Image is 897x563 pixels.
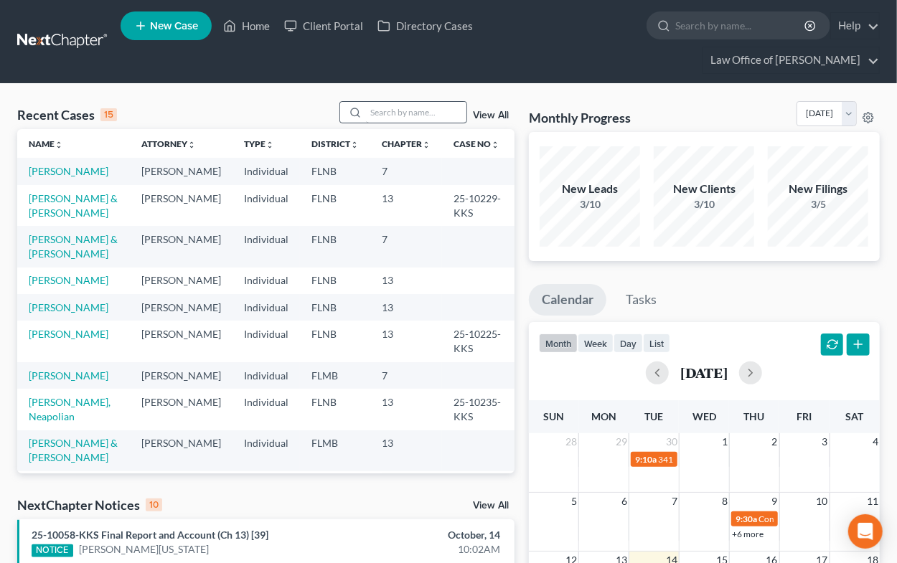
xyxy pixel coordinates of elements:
[141,138,196,149] a: Attorneyunfold_more
[732,529,764,539] a: +6 more
[79,542,209,557] a: [PERSON_NAME][US_STATE]
[654,197,754,212] div: 3/10
[354,528,500,542] div: October, 14
[654,181,754,197] div: New Clients
[831,13,879,39] a: Help
[442,389,515,430] td: 25-10235-KKS
[29,138,63,149] a: Nameunfold_more
[473,501,509,511] a: View All
[871,433,880,450] span: 4
[300,226,370,267] td: FLNB
[216,13,277,39] a: Home
[100,108,117,121] div: 15
[370,158,442,184] td: 7
[233,389,300,430] td: Individual
[370,13,480,39] a: Directory Cases
[771,493,779,510] span: 9
[543,410,564,422] span: Sun
[703,47,879,73] a: Law Office of [PERSON_NAME]
[366,102,466,123] input: Search by name...
[370,185,442,226] td: 13
[614,433,629,450] span: 29
[300,362,370,389] td: FLMB
[29,233,118,260] a: [PERSON_NAME] & [PERSON_NAME]
[370,471,442,512] td: 13
[233,185,300,226] td: Individual
[613,284,670,316] a: Tasks
[233,362,300,389] td: Individual
[370,294,442,321] td: 13
[539,333,578,353] button: month
[620,493,629,510] span: 6
[473,110,509,120] a: View All
[768,181,868,197] div: New Filings
[645,410,664,422] span: Tue
[29,301,108,313] a: [PERSON_NAME]
[300,268,370,294] td: FLNB
[233,430,300,471] td: Individual
[370,226,442,267] td: 7
[643,333,670,353] button: list
[658,454,797,465] span: 341(a) meeting for [PERSON_NAME]
[768,197,868,212] div: 3/5
[187,141,196,149] i: unfold_more
[564,433,578,450] span: 28
[233,294,300,321] td: Individual
[130,430,233,471] td: [PERSON_NAME]
[664,433,679,450] span: 30
[370,321,442,361] td: 13
[29,165,108,177] a: [PERSON_NAME]
[277,13,370,39] a: Client Portal
[529,284,606,316] a: Calendar
[736,514,757,524] span: 9:30a
[300,321,370,361] td: FLNB
[370,362,442,389] td: 7
[354,542,500,557] div: 10:02AM
[29,437,118,463] a: [PERSON_NAME] & [PERSON_NAME]
[300,471,370,512] td: FLNB
[32,529,268,541] a: 25-10058-KKS Final Report and Account (Ch 13) [39]
[675,12,807,39] input: Search by name...
[744,410,765,422] span: Thu
[130,471,233,512] td: [PERSON_NAME]
[720,433,729,450] span: 1
[17,106,117,123] div: Recent Cases
[17,496,162,514] div: NextChapter Notices
[370,268,442,294] td: 13
[130,158,233,184] td: [PERSON_NAME]
[821,433,830,450] span: 3
[130,185,233,226] td: [PERSON_NAME]
[591,410,616,422] span: Mon
[300,158,370,184] td: FLNB
[614,333,643,353] button: day
[130,226,233,267] td: [PERSON_NAME]
[529,109,631,126] h3: Monthly Progress
[29,274,108,286] a: [PERSON_NAME]
[422,141,431,149] i: unfold_more
[350,141,359,149] i: unfold_more
[865,493,880,510] span: 11
[578,333,614,353] button: week
[130,362,233,389] td: [PERSON_NAME]
[540,181,640,197] div: New Leads
[454,138,499,149] a: Case Nounfold_more
[233,158,300,184] td: Individual
[370,389,442,430] td: 13
[244,138,274,149] a: Typeunfold_more
[300,430,370,471] td: FLMB
[233,471,300,512] td: Individual
[540,197,640,212] div: 3/10
[29,328,108,340] a: [PERSON_NAME]
[491,141,499,149] i: unfold_more
[233,226,300,267] td: Individual
[29,396,111,422] a: [PERSON_NAME], Neapolian
[300,294,370,321] td: FLNB
[300,389,370,430] td: FLNB
[150,21,198,32] span: New Case
[692,410,716,422] span: Wed
[848,514,883,549] div: Open Intercom Messenger
[846,410,864,422] span: Sat
[815,493,830,510] span: 10
[635,454,657,465] span: 9:10a
[771,433,779,450] span: 2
